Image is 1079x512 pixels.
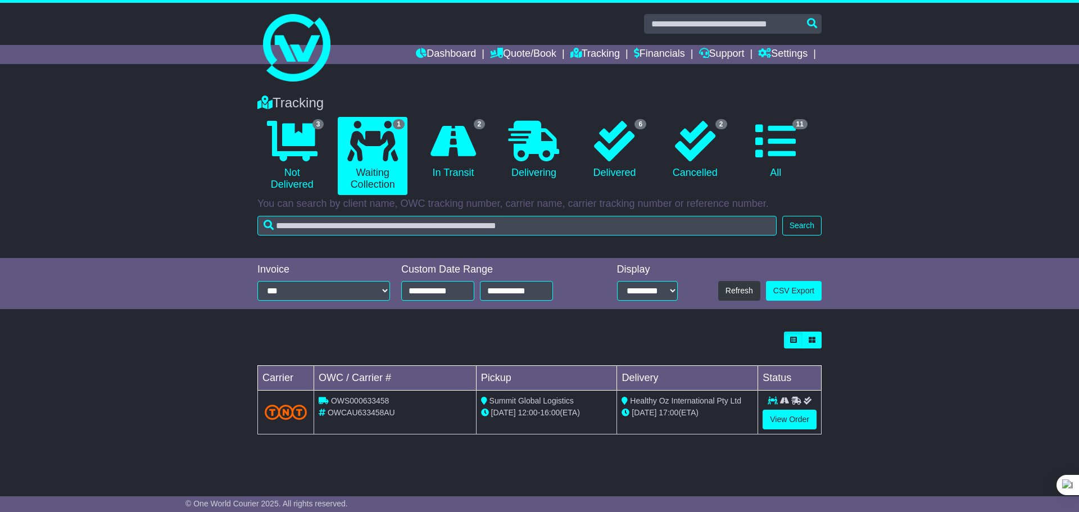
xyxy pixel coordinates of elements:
div: Custom Date Range [401,264,582,276]
span: 3 [312,119,324,129]
p: You can search by client name, OWC tracking number, carrier name, carrier tracking number or refe... [257,198,822,210]
span: 1 [393,119,405,129]
span: [DATE] [632,408,656,417]
div: (ETA) [622,407,753,419]
a: Financials [634,45,685,64]
div: Tracking [252,95,827,111]
span: 2 [474,119,486,129]
span: 11 [792,119,808,129]
a: Delivering [499,117,568,183]
a: CSV Export [766,281,822,301]
span: 16:00 [540,408,560,417]
img: TNT_Domestic.png [265,405,307,420]
td: OWC / Carrier # [314,366,477,391]
td: Status [758,366,822,391]
a: 3 Not Delivered [257,117,327,195]
button: Refresh [718,281,760,301]
span: 12:00 [518,408,538,417]
a: View Order [763,410,817,429]
a: 6 Delivered [580,117,649,183]
span: [DATE] [491,408,516,417]
span: 6 [634,119,646,129]
a: 2 Cancelled [660,117,729,183]
span: Healthy Oz International Pty Ltd [630,396,741,405]
a: Support [699,45,745,64]
div: - (ETA) [481,407,613,419]
span: 17:00 [659,408,678,417]
a: Quote/Book [490,45,556,64]
span: © One World Courier 2025. All rights reserved. [185,499,348,508]
a: 2 In Transit [419,117,488,183]
span: OWS000633458 [331,396,389,405]
a: 1 Waiting Collection [338,117,407,195]
a: Settings [758,45,808,64]
div: Display [617,264,678,276]
div: Invoice [257,264,390,276]
span: Summit Global Logistics [489,396,574,405]
button: Search [782,216,822,235]
td: Pickup [476,366,617,391]
a: Tracking [570,45,620,64]
span: 2 [715,119,727,129]
span: OWCAU633458AU [328,408,395,417]
a: Dashboard [416,45,476,64]
a: 11 All [741,117,810,183]
td: Carrier [258,366,314,391]
td: Delivery [617,366,758,391]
